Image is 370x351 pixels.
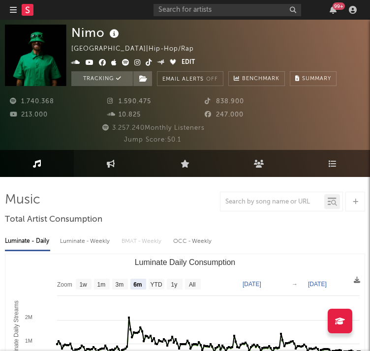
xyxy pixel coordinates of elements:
input: Search for artists [154,4,301,16]
div: Luminate - Daily [5,233,50,250]
button: Tracking [71,71,133,86]
div: 99 + [333,2,345,10]
text: Luminate Daily Consumption [135,258,236,266]
span: 3.257.240 Monthly Listeners [101,125,205,131]
button: Summary [290,71,337,86]
a: Benchmark [228,71,285,86]
button: 99+ [330,6,337,14]
input: Search by song name or URL [220,198,324,206]
div: Luminate - Weekly [60,233,112,250]
text: Zoom [57,281,72,288]
span: Summary [302,76,331,82]
text: 3m [116,281,124,288]
span: 10.825 [107,112,141,118]
span: Jump Score: 50.1 [124,137,181,143]
text: 1m [97,281,106,288]
span: 838.900 [205,98,244,105]
div: OCC - Weekly [173,233,213,250]
text: YTD [151,281,162,288]
button: Edit [182,57,195,69]
text: 6m [133,281,142,288]
text: 1M [25,338,32,344]
text: [DATE] [243,281,261,288]
span: 1.740.368 [10,98,54,105]
text: → [292,281,298,288]
span: 247.000 [205,112,244,118]
text: 1w [79,281,87,288]
text: 2M [25,314,32,320]
button: Email AlertsOff [157,71,223,86]
span: Benchmark [242,73,279,85]
span: Total Artist Consumption [5,214,102,226]
span: 213.000 [10,112,48,118]
text: [DATE] [308,281,327,288]
div: [GEOGRAPHIC_DATA] | Hip-Hop/Rap [71,43,205,55]
text: All [189,281,195,288]
span: 1.590.475 [107,98,151,105]
text: 1y [171,281,178,288]
em: Off [206,77,218,82]
div: Nimo [71,25,122,41]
